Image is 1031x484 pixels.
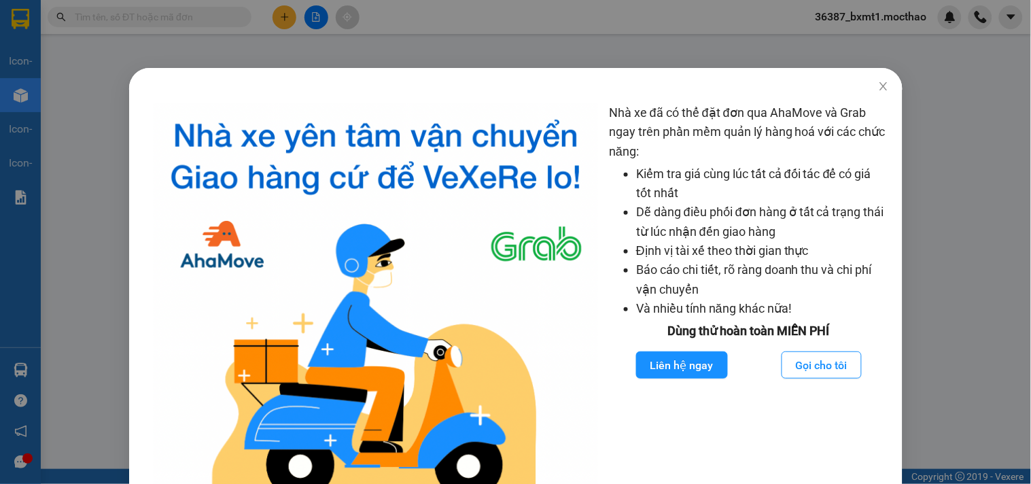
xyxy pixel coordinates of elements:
span: Gọi cho tôi [796,357,847,374]
span: close [877,81,888,92]
li: Dễ dàng điều phối đơn hàng ở tất cả trạng thái từ lúc nhận đến giao hàng [636,203,889,241]
span: Liên hệ ngay [650,357,713,374]
button: Close [864,68,902,106]
li: Và nhiều tính năng khác nữa! [636,299,889,318]
li: Báo cáo chi tiết, rõ ràng doanh thu và chi phí vận chuyển [636,260,889,299]
button: Gọi cho tôi [782,351,862,379]
div: Dùng thử hoàn toàn MIỄN PHÍ [609,322,889,341]
button: Liên hệ ngay [635,351,727,379]
li: Định vị tài xế theo thời gian thực [636,241,889,260]
li: Kiểm tra giá cùng lúc tất cả đối tác để có giá tốt nhất [636,165,889,203]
